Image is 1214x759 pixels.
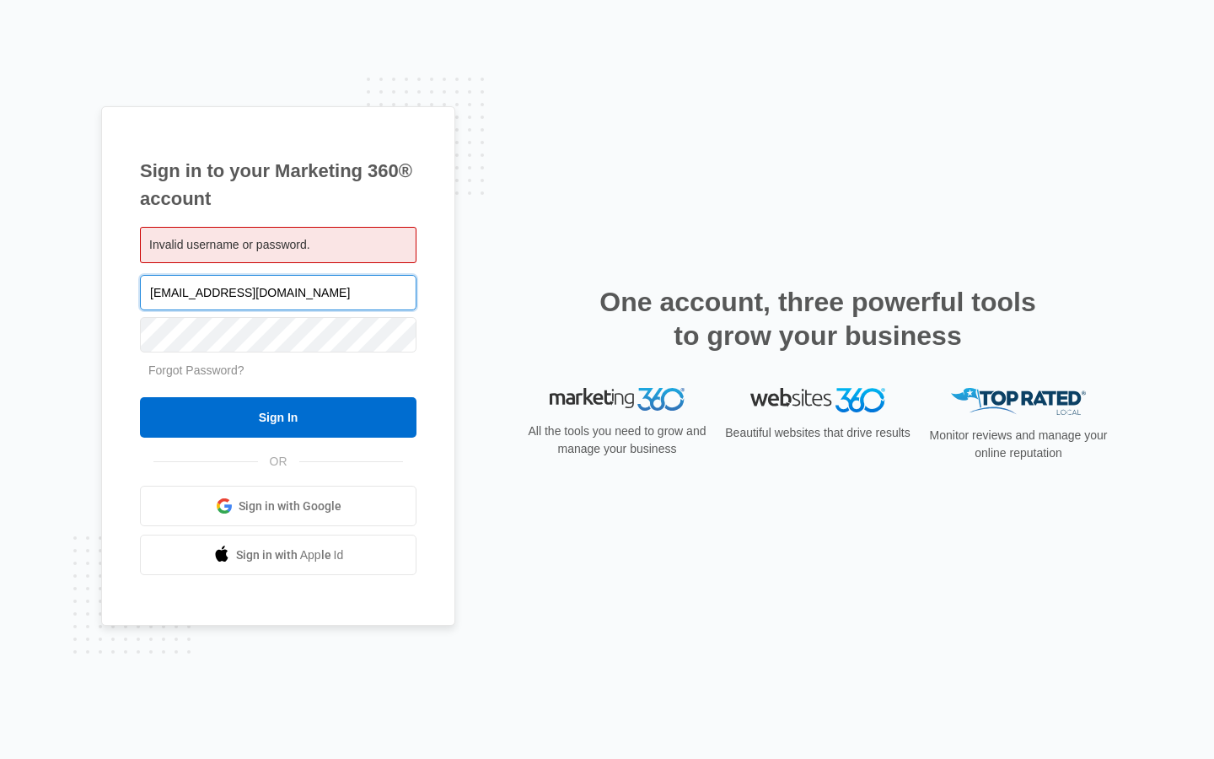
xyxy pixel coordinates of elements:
input: Email [140,275,416,310]
img: Websites 360 [750,388,885,412]
a: Sign in with Google [140,486,416,526]
span: OR [258,453,299,471]
span: Sign in with Apple Id [236,546,344,564]
img: Marketing 360 [550,388,685,412]
p: Monitor reviews and manage your online reputation [924,427,1113,462]
h2: One account, three powerful tools to grow your business [594,285,1041,353]
p: Beautiful websites that drive results [723,424,912,442]
h1: Sign in to your Marketing 360® account [140,157,416,213]
input: Sign In [140,397,416,438]
p: All the tools you need to grow and manage your business [523,423,712,458]
a: Forgot Password? [148,363,244,377]
img: Top Rated Local [951,388,1086,416]
a: Sign in with Apple Id [140,535,416,575]
span: Invalid username or password. [149,238,310,251]
span: Sign in with Google [239,498,341,515]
